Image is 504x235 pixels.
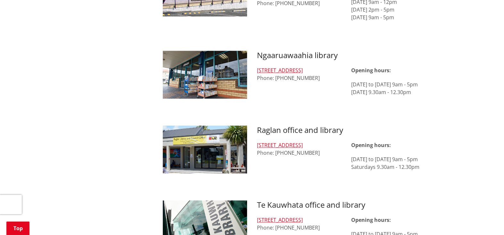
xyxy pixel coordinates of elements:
iframe: Messenger Launcher [475,208,498,231]
strong: Opening hours: [351,216,391,223]
img: Raglan library and office [163,126,247,173]
div: Phone: [PHONE_NUMBER] [257,66,341,82]
h3: Ngaaruawaahia library [257,51,435,60]
a: [STREET_ADDRESS] [257,216,302,223]
p: [DATE] to [DATE] 9am - 5pm Saturdays 9.30am - 12.30pm [351,155,435,171]
h3: Raglan office and library [257,126,435,135]
img: Ngaruawahia-library [163,51,247,99]
div: Phone: [PHONE_NUMBER] [257,141,341,157]
h3: Te Kauwhata office and library [257,200,435,210]
a: [STREET_ADDRESS] [257,142,302,149]
a: [STREET_ADDRESS] [257,67,302,74]
strong: Opening hours: [351,67,391,74]
strong: Opening hours: [351,142,391,149]
p: [DATE] to [DATE] 9am - 5pm [DATE] 9.30am - 12.30pm [351,81,435,96]
a: Top [6,222,29,235]
div: Phone: [PHONE_NUMBER] [257,216,341,231]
